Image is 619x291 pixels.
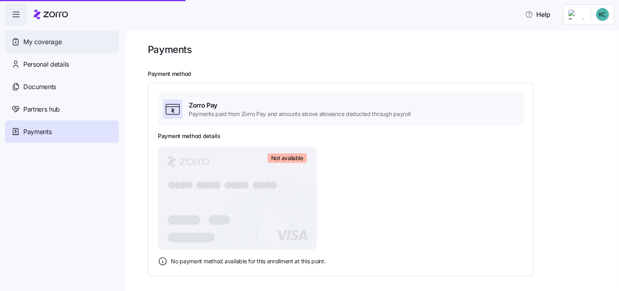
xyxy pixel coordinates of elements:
[23,82,56,92] span: Documents
[271,155,303,162] span: Not available
[5,98,119,120] a: Partners hub
[201,179,210,191] tspan: ●
[5,120,119,143] a: Payments
[596,8,609,21] img: c1121e28a5c8381fe0dc3f30f92732fc
[525,10,550,19] span: Help
[189,110,410,118] span: Payments paid from Zorro Pay and amounts above allowance deducted through payroll
[148,43,192,56] h1: Payments
[224,179,233,191] tspan: ●
[179,179,188,191] tspan: ●
[229,179,239,191] tspan: ●
[168,179,177,191] tspan: ●
[23,59,69,69] span: Personal details
[241,179,250,191] tspan: ●
[23,127,51,137] span: Payments
[252,179,261,191] tspan: ●
[5,53,119,75] a: Personal details
[173,179,182,191] tspan: ●
[5,75,119,98] a: Documents
[158,132,221,140] h3: Payment method details
[269,179,278,191] tspan: ●
[263,179,272,191] tspan: ●
[5,31,119,53] a: My coverage
[148,70,608,78] h2: Payment method
[212,179,222,191] tspan: ●
[519,6,557,22] button: Help
[257,179,267,191] tspan: ●
[171,257,326,265] span: No payment method available for this enrollment at this point.
[235,179,244,191] tspan: ●
[184,179,194,191] tspan: ●
[23,104,60,114] span: Partners hub
[568,10,584,19] img: Employer logo
[196,179,205,191] tspan: ●
[23,37,61,47] span: My coverage
[189,100,410,110] span: Zorro Pay
[207,179,216,191] tspan: ●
